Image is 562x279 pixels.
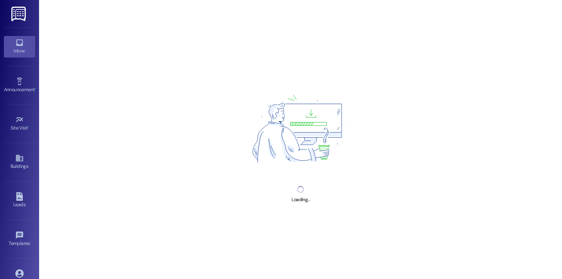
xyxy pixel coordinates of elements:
[4,190,35,211] a: Leads
[4,36,35,57] a: Inbox
[292,196,309,204] div: Loading...
[30,239,31,245] span: •
[35,86,36,91] span: •
[28,124,29,130] span: •
[4,113,35,134] a: Site Visit •
[11,7,27,21] img: ResiDesk Logo
[4,151,35,173] a: Buildings
[4,229,35,250] a: Templates •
